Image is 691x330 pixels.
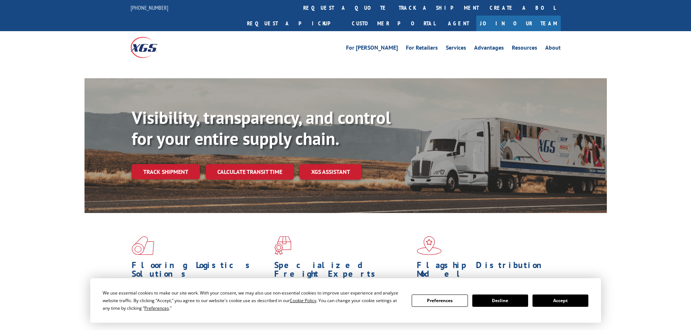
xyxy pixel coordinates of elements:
[132,164,200,179] a: Track shipment
[476,16,561,31] a: Join Our Team
[446,45,466,53] a: Services
[131,4,168,11] a: [PHONE_NUMBER]
[144,305,169,311] span: Preferences
[545,45,561,53] a: About
[132,261,269,282] h1: Flooring Logistics Solutions
[103,289,403,312] div: We use essential cookies to make our site work. With your consent, we may also use non-essential ...
[90,278,601,323] div: Cookie Consent Prompt
[417,236,442,255] img: xgs-icon-flagship-distribution-model-red
[532,295,588,307] button: Accept
[472,295,528,307] button: Decline
[412,295,468,307] button: Preferences
[300,164,362,180] a: XGS ASSISTANT
[417,261,554,282] h1: Flagship Distribution Model
[512,45,537,53] a: Resources
[406,45,438,53] a: For Retailers
[132,106,391,150] b: Visibility, transparency, and control for your entire supply chain.
[346,45,398,53] a: For [PERSON_NAME]
[242,16,346,31] a: Request a pickup
[346,16,441,31] a: Customer Portal
[274,261,411,282] h1: Specialized Freight Experts
[441,16,476,31] a: Agent
[474,45,504,53] a: Advantages
[274,236,291,255] img: xgs-icon-focused-on-flooring-red
[206,164,294,180] a: Calculate transit time
[132,236,154,255] img: xgs-icon-total-supply-chain-intelligence-red
[290,297,316,304] span: Cookie Policy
